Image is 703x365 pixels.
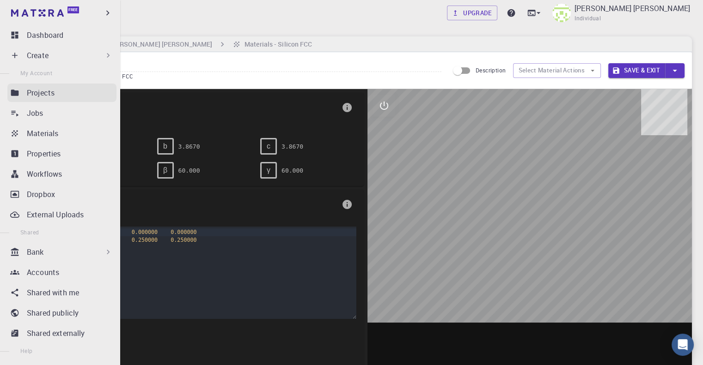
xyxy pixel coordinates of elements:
div: Open Intercom Messenger [672,334,694,356]
p: [PERSON_NAME] [PERSON_NAME] [575,3,690,14]
span: Shared [20,228,39,236]
p: Accounts [27,267,59,278]
p: Create [27,50,49,61]
p: Shared with me [27,287,79,298]
button: Select Material Actions [513,63,601,78]
span: Basis [54,197,338,212]
p: Dashboard [27,30,63,41]
img: logo [11,9,64,17]
p: Shared externally [27,328,85,339]
span: γ [267,166,270,174]
span: 0.000000 [171,229,196,235]
h6: [PERSON_NAME] [PERSON_NAME] [106,39,212,49]
a: Dropbox [7,185,116,203]
span: Lattice [54,100,338,115]
p: Bank [27,246,44,257]
pre: 60.000 [178,162,200,179]
pre: 60.000 [281,162,303,179]
span: c [267,142,270,150]
pre: 3.8670 [281,138,303,155]
a: Shared publicly [7,304,116,322]
span: Individual [575,14,601,23]
span: My Account [20,69,52,77]
a: Projects [7,84,116,102]
span: FCC [122,72,137,80]
span: 0.250000 [132,237,158,243]
button: Save & Exit [608,63,665,78]
a: Materials [7,124,116,143]
a: Shared externally [7,324,116,342]
a: Properties [7,144,116,163]
span: Support [18,6,52,15]
p: Materials [27,128,58,139]
a: Workflows [7,165,116,183]
p: Workflows [27,168,62,180]
a: Shared with me [7,283,116,302]
p: External Uploads [27,209,84,220]
a: External Uploads [7,205,116,224]
a: Jobs [7,104,116,122]
button: info [338,195,356,214]
pre: 3.8670 [178,138,200,155]
a: Upgrade [447,6,497,20]
span: 0.250000 [171,237,196,243]
span: FCC [54,115,338,123]
div: Create [7,46,116,65]
img: Jonathan Garcia Rodriguez [552,4,571,22]
p: Projects [27,87,55,98]
button: info [338,98,356,117]
p: Properties [27,148,61,159]
p: Shared publicly [27,307,79,318]
div: Bank [7,243,116,261]
p: Jobs [27,108,43,119]
nav: breadcrumb [46,39,314,49]
span: β [163,166,167,174]
a: Accounts [7,263,116,281]
span: Help [20,347,33,354]
a: Dashboard [7,26,116,44]
h6: Materials - Silicon FCC [241,39,312,49]
p: Dropbox [27,189,55,200]
span: Description [476,66,506,74]
span: 0.000000 [132,229,158,235]
span: b [163,142,167,150]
